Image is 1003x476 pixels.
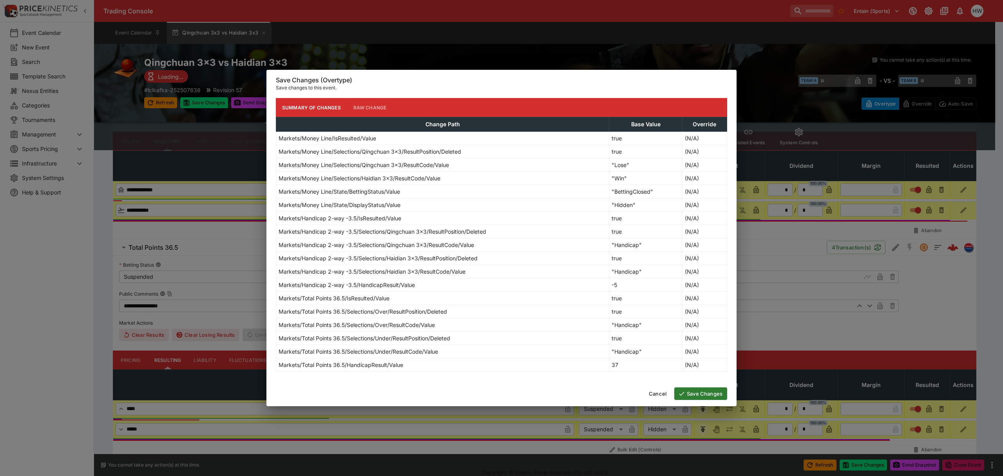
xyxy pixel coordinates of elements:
[279,147,461,156] p: Markets/Money Line/Selections/Qingchuan 3x3/ResultPosition/Deleted
[609,145,682,158] td: true
[279,174,440,182] p: Markets/Money Line/Selections/Haidian 3x3/ResultCode/Value
[609,117,682,132] th: Base Value
[276,84,727,92] p: Save changes to this event.
[609,132,682,145] td: true
[682,185,727,198] td: (N/A)
[674,387,727,400] button: Save Changes
[682,292,727,305] td: (N/A)
[682,305,727,318] td: (N/A)
[609,265,682,278] td: "Handicap"
[609,332,682,345] td: true
[609,278,682,292] td: -5
[609,238,682,252] td: "Handicap"
[609,358,682,372] td: 37
[279,294,389,302] p: Markets/Total Points 36.5/IsResulted/Value
[682,252,727,265] td: (N/A)
[644,387,671,400] button: Cancel
[276,117,609,132] th: Change Path
[279,281,415,289] p: Markets/Handicap 2-way -3.5/HandicapResult/Value
[279,321,435,329] p: Markets/Total Points 36.5/Selections/Over/ResultCode/Value
[279,201,400,209] p: Markets/Money Line/State/DisplayStatus/Value
[682,278,727,292] td: (N/A)
[682,265,727,278] td: (N/A)
[279,161,449,169] p: Markets/Money Line/Selections/Qingchuan 3x3/ResultCode/Value
[682,332,727,345] td: (N/A)
[279,361,403,369] p: Markets/Total Points 36.5/HandicapResult/Value
[609,345,682,358] td: "Handicap"
[682,358,727,372] td: (N/A)
[682,145,727,158] td: (N/A)
[609,252,682,265] td: true
[276,98,347,117] button: Summary of Changes
[279,227,486,236] p: Markets/Handicap 2-way -3.5/Selections/Qingchuan 3x3/ResultPosition/Deleted
[609,318,682,332] td: "Handicap"
[609,185,682,198] td: "BettingClosed"
[609,292,682,305] td: true
[279,347,438,356] p: Markets/Total Points 36.5/Selections/Under/ResultCode/Value
[279,134,376,142] p: Markets/Money Line/IsResulted/Value
[347,98,393,117] button: Raw Change
[682,172,727,185] td: (N/A)
[279,254,478,262] p: Markets/Handicap 2-way -3.5/Selections/Haidian 3x3/ResultPosition/Deleted
[609,172,682,185] td: "Win"
[279,214,401,222] p: Markets/Handicap 2-way -3.5/IsResulted/Value
[682,225,727,238] td: (N/A)
[682,212,727,225] td: (N/A)
[682,117,727,132] th: Override
[682,132,727,145] td: (N/A)
[682,238,727,252] td: (N/A)
[609,225,682,238] td: true
[682,198,727,212] td: (N/A)
[276,76,727,84] h6: Save Changes (Overtype)
[279,241,474,249] p: Markets/Handicap 2-way -3.5/Selections/Qingchuan 3x3/ResultCode/Value
[279,187,400,196] p: Markets/Money Line/State/BettingStatus/Value
[279,307,447,316] p: Markets/Total Points 36.5/Selections/Over/ResultPosition/Deleted
[682,158,727,172] td: (N/A)
[609,198,682,212] td: "Hidden"
[279,334,450,342] p: Markets/Total Points 36.5/Selections/Under/ResultPosition/Deleted
[609,158,682,172] td: "Lose"
[279,267,465,276] p: Markets/Handicap 2-way -3.5/Selections/Haidian 3x3/ResultCode/Value
[682,318,727,332] td: (N/A)
[682,345,727,358] td: (N/A)
[609,305,682,318] td: true
[609,212,682,225] td: true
